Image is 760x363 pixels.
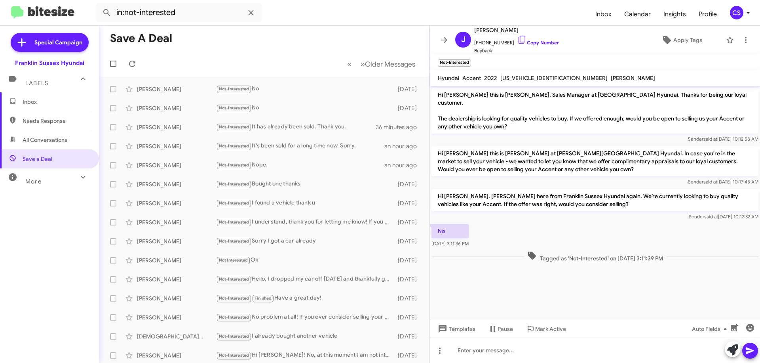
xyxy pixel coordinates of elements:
div: [DATE] [394,294,423,302]
button: Previous [342,56,356,72]
div: No [216,84,394,94]
div: [DEMOGRAPHIC_DATA][PERSON_NAME] [137,332,216,340]
div: Hi [PERSON_NAME]! No, at this moment I am not interested. [216,351,394,360]
span: Not-Interested [219,277,249,282]
span: Save a Deal [23,155,52,163]
span: Not-Interested [219,143,249,149]
p: Hi [PERSON_NAME] this is [PERSON_NAME] at [PERSON_NAME][GEOGRAPHIC_DATA] Hyundai. In case you're ... [431,146,758,176]
span: [PHONE_NUMBER] [474,35,559,47]
div: Hello, I dropped my car off [DATE] and thankfully got it fixed. I appreciate you reaching out, bu... [216,275,394,284]
div: [PERSON_NAME] [137,161,216,169]
span: Not-Interested [219,353,249,358]
div: [PERSON_NAME] [137,142,216,150]
div: [DATE] [394,104,423,112]
small: Not-Interested [438,59,471,67]
div: [DATE] [394,218,423,226]
button: Mark Active [519,322,572,336]
span: All Conversations [23,136,67,144]
span: Templates [436,322,475,336]
div: Ok [216,256,394,265]
div: an hour ago [384,142,423,150]
span: Auto Fields [692,322,730,336]
span: Buyback [474,47,559,55]
div: [PERSON_NAME] [137,352,216,359]
div: [DATE] [394,85,423,93]
button: Pause [482,322,519,336]
div: It's been sold for a long time now. Sorry. [216,141,384,151]
div: Franklin Sussex Hyundai [15,59,84,67]
a: Special Campaign [11,33,89,52]
span: J [461,33,465,46]
span: Older Messages [365,60,415,69]
div: [PERSON_NAME] [137,256,216,264]
div: [PERSON_NAME] [137,180,216,188]
span: « [347,59,351,69]
span: Sender [DATE] 10:12:58 AM [688,136,758,142]
span: Special Campaign [34,38,82,46]
span: Pause [498,322,513,336]
span: More [25,178,42,185]
span: Not-Interested [219,201,249,206]
div: [PERSON_NAME] [137,104,216,112]
div: [DATE] [394,237,423,245]
div: [DATE] [394,275,423,283]
span: Labels [25,80,48,87]
div: Bought one thanks [216,180,394,189]
span: [DATE] 3:11:36 PM [431,241,469,246]
div: [PERSON_NAME] [137,313,216,321]
div: No [216,103,394,113]
span: Inbox [23,98,90,106]
div: [DATE] [394,313,423,321]
span: Mark Active [535,322,566,336]
div: [PERSON_NAME] [137,294,216,302]
button: Apply Tags [641,33,722,47]
div: I found a vehicle thank u [216,199,394,208]
span: Sender [DATE] 10:17:45 AM [688,179,758,185]
span: Accent [462,75,481,82]
span: Not-Interested [219,105,249,111]
div: [DATE] [394,352,423,359]
div: [PERSON_NAME] [137,123,216,131]
div: No problem at all! If you ever consider selling your vehicle or need assistance in the future, fe... [216,313,394,322]
input: Search [96,3,262,22]
div: [DATE] [394,180,423,188]
div: I understand, thank you for letting me know! If you change your mind or have any vehicle to sell ... [216,218,394,227]
a: Copy Number [517,40,559,46]
div: Sorry I got a car already [216,237,394,246]
h1: Save a Deal [110,32,172,45]
span: 2022 [484,75,497,82]
div: [PERSON_NAME] [137,275,216,283]
span: Not-Interested [219,239,249,244]
span: Apply Tags [673,33,702,47]
div: I already bought another vehicle [216,332,394,341]
span: Not-Interested [219,181,249,187]
span: Not-Interested [219,315,249,320]
span: [US_VEHICLE_IDENTIFICATION_NUMBER] [500,75,608,82]
div: [PERSON_NAME] [137,218,216,226]
span: Not-Interested [219,296,249,301]
div: CS [730,6,743,19]
button: Templates [430,322,482,336]
span: Not-Interested [219,220,249,225]
span: said at [703,136,717,142]
div: [PERSON_NAME] [137,199,216,207]
a: Insights [657,3,692,26]
span: Profile [692,3,723,26]
div: It has already been sold. Thank you. [216,122,376,132]
span: Needs Response [23,117,90,125]
p: No [431,224,469,238]
button: Auto Fields [686,322,736,336]
div: [DATE] [394,199,423,207]
span: Not-Interested [219,86,249,92]
button: Next [356,56,420,72]
a: Calendar [618,3,657,26]
span: Hyundai [438,75,459,82]
button: CS [723,6,751,19]
div: an hour ago [384,161,423,169]
div: [DATE] [394,256,423,264]
span: Not-Interested [219,124,249,130]
p: Hi [PERSON_NAME]. [PERSON_NAME] here from Franklin Sussex Hyundai again. We’re currently looking ... [431,189,758,211]
span: [PERSON_NAME] [474,25,559,35]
